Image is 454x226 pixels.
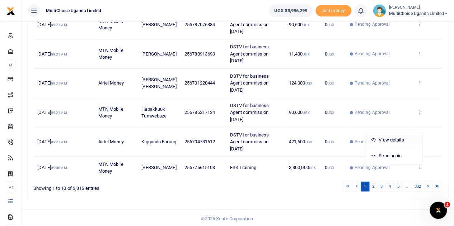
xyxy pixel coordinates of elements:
span: 256701220444 [184,80,215,86]
span: MTN Mobile Money [98,162,123,174]
span: 0 [325,139,334,144]
span: Pending Approval [355,80,390,86]
span: 0 [325,165,334,170]
span: Habakkuuk Tumwebaze [141,106,167,119]
small: UGX [303,23,309,27]
small: UGX [305,81,312,85]
span: MultiChoice Uganda Limited [43,8,104,14]
span: [PERSON_NAME] [PERSON_NAME] [141,77,176,90]
small: UGX [327,81,334,85]
span: DSTV for business Agent commission [DATE] [230,132,269,152]
span: Pending Approval [355,51,390,57]
a: profile-user [PERSON_NAME] MultiChoice Uganda Limited [373,4,448,17]
span: [DATE] [37,22,67,27]
a: 332 [411,182,424,191]
a: logo-small logo-large logo-large [6,8,15,13]
small: UGX [327,52,334,56]
a: 2 [369,182,378,191]
span: [PERSON_NAME] [141,165,176,170]
img: profile-user [373,4,386,17]
small: UGX [305,140,312,144]
small: 09:21 AM [51,52,67,56]
li: M [6,59,15,71]
li: Ac [6,181,15,193]
span: 3,300,000 [289,165,316,170]
small: 09:08 AM [51,166,67,170]
span: Pending Approval [355,109,390,116]
span: 90,600 [289,22,310,27]
small: UGX [327,166,334,170]
small: 09:21 AM [51,111,67,115]
span: 256775615103 [184,165,215,170]
span: DSTV for business Agent commission [DATE] [230,15,269,34]
span: Airtel Money [98,139,124,144]
small: UGX [309,166,316,170]
small: 09:21 AM [51,23,67,27]
a: 3 [377,182,386,191]
a: Add money [315,8,351,13]
span: DSTV for business Agent commission [DATE] [230,73,269,93]
small: 09:21 AM [51,81,67,85]
span: 256704731612 [184,139,215,144]
span: [DATE] [37,80,67,86]
small: UGX [327,140,334,144]
small: UGX [327,23,334,27]
span: [DATE] [37,165,67,170]
small: UGX [303,52,309,56]
a: 5 [394,182,402,191]
span: [DATE] [37,110,67,115]
small: 09:21 AM [51,140,67,144]
a: UGX 33,996,299 [269,4,313,17]
span: 256786217124 [184,110,215,115]
span: [DATE] [37,51,67,57]
span: 11,400 [289,51,310,57]
span: Pending Approval [355,139,390,145]
span: [PERSON_NAME] [141,22,176,27]
span: 0 [325,80,334,86]
span: MTN Mobile Money [98,106,123,119]
li: Wallet ballance [266,4,315,17]
span: DSTV for business Agent commission [DATE] [230,44,269,63]
span: MTN Mobile Money [98,48,123,60]
span: 256780913693 [184,51,215,57]
div: Showing 1 to 10 of 3,315 entries [33,181,201,192]
span: 1 [444,202,450,207]
span: 0 [325,51,334,57]
a: View details [365,135,422,145]
a: 4 [385,182,394,191]
span: 0 [325,22,334,27]
small: [PERSON_NAME] [389,5,448,11]
span: [PERSON_NAME] [141,51,176,57]
a: 1 [361,182,369,191]
img: logo-small [6,7,15,15]
small: UGX [327,111,334,115]
small: UGX [303,111,309,115]
span: 90,600 [289,110,310,115]
span: Add money [315,5,351,17]
span: Airtel Money [98,80,124,86]
span: 0 [325,110,334,115]
span: MultiChoice Uganda Limited [389,10,448,17]
span: UGX 33,996,299 [274,7,307,14]
span: Pending Approval [355,164,390,171]
a: Send again [365,151,422,161]
span: DSTV for business Agent commission [DATE] [230,103,269,122]
span: 421,600 [289,139,312,144]
span: 256787076384 [184,22,215,27]
span: [DATE] [37,139,67,144]
iframe: Intercom live chat [430,202,447,219]
span: Kiggundu Farouq [141,139,176,144]
li: Toup your wallet [315,5,351,17]
span: 124,000 [289,80,312,86]
span: Pending Approval [355,21,390,28]
span: FSS Training [230,165,256,170]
